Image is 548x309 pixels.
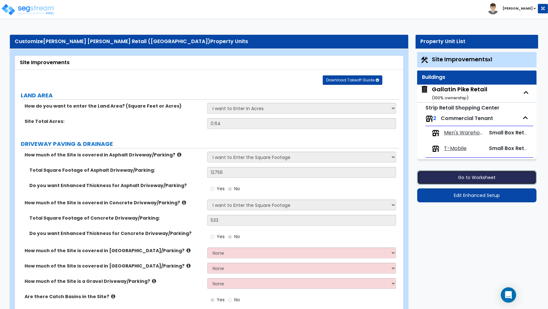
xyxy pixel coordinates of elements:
div: Open Intercom Messenger [501,287,516,303]
i: click for more info! [111,294,115,299]
label: Total Square Footage of Asphalt Driveway/Parking: [29,167,202,173]
span: Men's Warehouse [444,129,484,137]
span: [PERSON_NAME] [PERSON_NAME] Retail ([GEOGRAPHIC_DATA]) [43,38,210,45]
small: x1 [488,56,492,63]
label: How much of the Site is covered in [GEOGRAPHIC_DATA]/Parking? [25,263,202,269]
label: Do you want Enhanced Thickness for Asphalt Driveway/Parking? [29,182,202,189]
label: How much of the Site is covered in [GEOGRAPHIC_DATA]/Parking? [25,247,202,254]
span: Download Takeoff Guide [326,77,374,83]
span: No [234,233,240,240]
label: How much of the Site is a Gravel Driveway/Parking? [25,278,202,284]
label: How much of the Site is covered in Asphalt Driveway/Parking? [25,152,202,158]
span: T-Mobile [444,145,467,152]
span: Yes [217,185,225,192]
div: Buildings [422,74,532,81]
img: building.svg [420,85,429,94]
i: click for more info! [182,200,186,205]
label: LAND AREA [21,91,399,100]
label: DRIVEWAY PAVING & DRAINAGE [21,140,399,148]
span: No [234,185,240,192]
label: Site Total Acres: [25,118,202,124]
span: Yes [217,297,225,303]
img: tenants.png [425,115,433,123]
i: click for more info! [177,152,181,157]
label: Are there Catch Basins in the Site? [25,293,202,300]
small: ( 100 % ownership) [432,95,469,101]
button: Go to Worksheet [417,170,537,185]
img: avatar.png [487,3,499,14]
i: click for more info! [186,263,191,268]
label: How much of the Site is covered in Concrete Driveway/Parking? [25,200,202,206]
div: Property Unit List [420,38,533,45]
input: No [228,185,232,192]
input: Yes [210,297,214,304]
div: Gallatin Pike Retail [432,85,487,102]
img: tenants.png [432,129,439,137]
button: Edit Enhanced Setup [417,188,537,202]
input: Yes [210,185,214,192]
b: [PERSON_NAME] [503,6,533,11]
span: Site Improvements [432,55,492,63]
button: Download Takeoff Guide [323,75,382,85]
span: Gallatin Pike Retail [420,85,487,102]
label: Do you want Enhanced Thickness for Concrete Driveway/Parking? [29,230,202,237]
span: Yes [217,233,225,240]
div: Site Improvements [20,59,398,66]
label: How do you want to enter the Land Area? (Square Feet or Acres) [25,103,202,109]
input: Yes [210,233,214,240]
input: No [228,297,232,304]
span: 2 [433,115,436,122]
i: click for more info! [152,279,156,283]
label: Total Square Footage of Concrete Driveway/Parking: [29,215,202,221]
span: Commercial Tenant [441,115,493,122]
span: No [234,297,240,303]
input: No [228,233,232,240]
div: Customize Property Units [15,38,403,45]
small: Strip Retail Shopping Center [425,104,499,111]
img: Construction.png [420,56,429,64]
i: click for more info! [186,248,191,253]
img: logo_pro_r.png [1,3,55,16]
img: tenants.png [432,145,439,153]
